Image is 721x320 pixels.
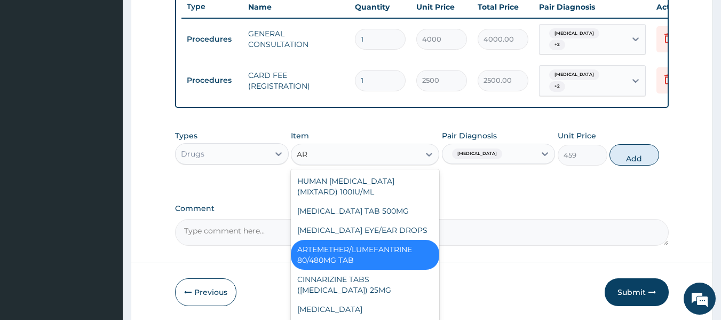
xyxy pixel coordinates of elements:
[291,171,439,201] div: HUMAN [MEDICAL_DATA] (MIXTARD) 100IU/ML
[175,131,197,141] label: Types
[56,60,179,74] div: Chat with us now
[291,300,439,319] div: [MEDICAL_DATA]
[175,204,669,213] label: Comment
[549,81,565,92] span: + 2
[175,278,236,306] button: Previous
[175,5,201,31] div: Minimize live chat window
[62,93,147,201] span: We're online!
[181,71,243,90] td: Procedures
[609,144,659,166] button: Add
[243,65,350,97] td: CARD FEE (REGISTRATION)
[549,69,599,80] span: [MEDICAL_DATA]
[291,130,309,141] label: Item
[20,53,43,80] img: d_794563401_company_1708531726252_794563401
[181,149,204,159] div: Drugs
[549,40,565,50] span: + 2
[181,29,243,49] td: Procedures
[243,23,350,55] td: GENERAL CONSULTATION
[452,149,502,159] span: [MEDICAL_DATA]
[605,278,669,306] button: Submit
[291,221,439,240] div: [MEDICAL_DATA] EYE/EAR DROPS
[558,130,596,141] label: Unit Price
[549,28,599,39] span: [MEDICAL_DATA]
[5,209,203,247] textarea: Type your message and hit 'Enter'
[442,130,497,141] label: Pair Diagnosis
[291,201,439,221] div: [MEDICAL_DATA] TAB 500MG
[291,270,439,300] div: CINNARIZINE TABS ([MEDICAL_DATA]) 25MG
[291,240,439,270] div: ARTEMETHER/LUMEFANTRINE 80/480MG TAB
